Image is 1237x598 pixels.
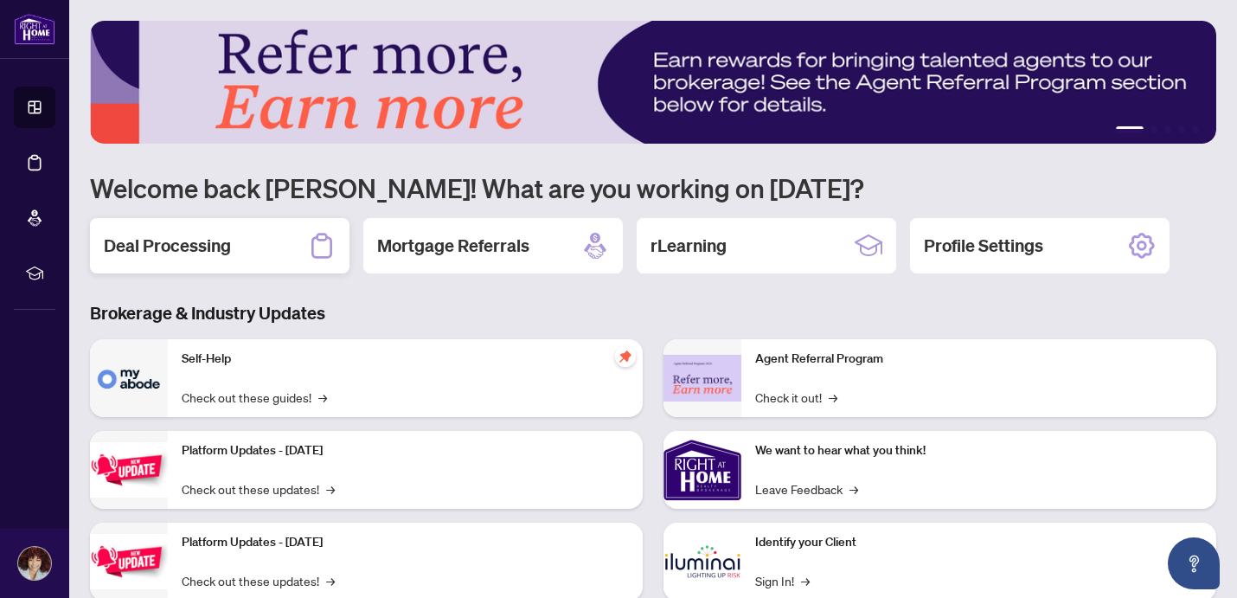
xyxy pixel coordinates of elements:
[90,339,168,417] img: Self-Help
[14,13,55,45] img: logo
[755,441,1202,460] p: We want to hear what you think!
[755,571,810,590] a: Sign In!→
[924,234,1043,258] h2: Profile Settings
[651,234,727,258] h2: rLearning
[1168,537,1220,589] button: Open asap
[90,171,1216,204] h1: Welcome back [PERSON_NAME]! What are you working on [DATE]?
[182,533,629,552] p: Platform Updates - [DATE]
[104,234,231,258] h2: Deal Processing
[182,441,629,460] p: Platform Updates - [DATE]
[326,571,335,590] span: →
[849,479,858,498] span: →
[318,388,327,407] span: →
[182,479,335,498] a: Check out these updates!→
[755,479,858,498] a: Leave Feedback→
[615,346,636,367] span: pushpin
[326,479,335,498] span: →
[18,547,51,580] img: Profile Icon
[182,571,335,590] a: Check out these updates!→
[801,571,810,590] span: →
[90,534,168,588] img: Platform Updates - July 8, 2025
[755,533,1202,552] p: Identify your Client
[755,350,1202,369] p: Agent Referral Program
[90,21,1216,144] img: Slide 0
[1150,126,1157,133] button: 2
[1116,126,1144,133] button: 1
[1178,126,1185,133] button: 4
[90,442,168,497] img: Platform Updates - July 21, 2025
[90,301,1216,325] h3: Brokerage & Industry Updates
[755,388,837,407] a: Check it out!→
[377,234,529,258] h2: Mortgage Referrals
[1192,126,1199,133] button: 5
[182,350,629,369] p: Self-Help
[1164,126,1171,133] button: 3
[182,388,327,407] a: Check out these guides!→
[663,355,741,402] img: Agent Referral Program
[663,431,741,509] img: We want to hear what you think!
[829,388,837,407] span: →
